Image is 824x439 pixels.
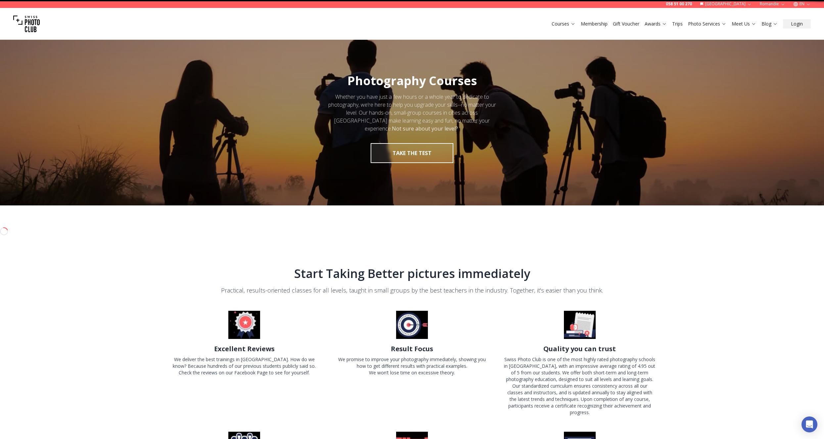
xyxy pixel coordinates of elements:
strong: Not sure about your level? [392,125,458,132]
img: Quality you can trust [564,311,596,339]
div: Whether you have just a few hours or a whole year to dedicate to photography, we’re here to help ... [322,93,502,133]
a: Trips [672,21,683,27]
h2: Start Taking Better pictures immediately [168,267,656,280]
span: We deliver the best trainings in [GEOGRAPHIC_DATA]. How do we know? Because hundreds of our previ... [173,356,316,376]
a: Awards [645,21,667,27]
h2: Result Focus [391,344,433,354]
h2: Excellent Reviews [214,344,275,354]
img: Excellent Reviews [228,311,260,339]
div: Practical, results-oriented classes for all levels, taught in small groups by the best teachers i... [168,286,656,295]
button: Membership [578,19,610,28]
button: Gift Voucher [610,19,642,28]
button: Trips [669,19,685,28]
button: Photo Services [685,19,729,28]
button: Login [783,19,811,28]
h2: Quality you can trust [543,344,616,354]
a: Photo Services [688,21,726,27]
a: Courses [552,21,575,27]
div: Open Intercom Messenger [801,416,817,432]
p: We won’t lose time on excessive theory. [336,369,488,376]
a: Gift Voucher [613,21,639,27]
a: Meet Us [732,21,756,27]
p: We promise to improve your photography immediately, showing you how to get different results with... [336,356,488,369]
button: Meet Us [729,19,759,28]
a: Membership [581,21,608,27]
img: Swiss photo club [13,11,40,37]
span: Photography Courses [347,73,477,89]
a: 058 51 00 270 [666,1,692,7]
button: take the test [371,143,453,163]
button: Awards [642,19,669,28]
img: Result Focus [396,311,428,339]
button: Blog [759,19,780,28]
a: Blog [761,21,778,27]
div: Swiss Photo Club is one of the most highly rated photography schools in [GEOGRAPHIC_DATA], with a... [504,356,656,416]
button: Courses [549,19,578,28]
